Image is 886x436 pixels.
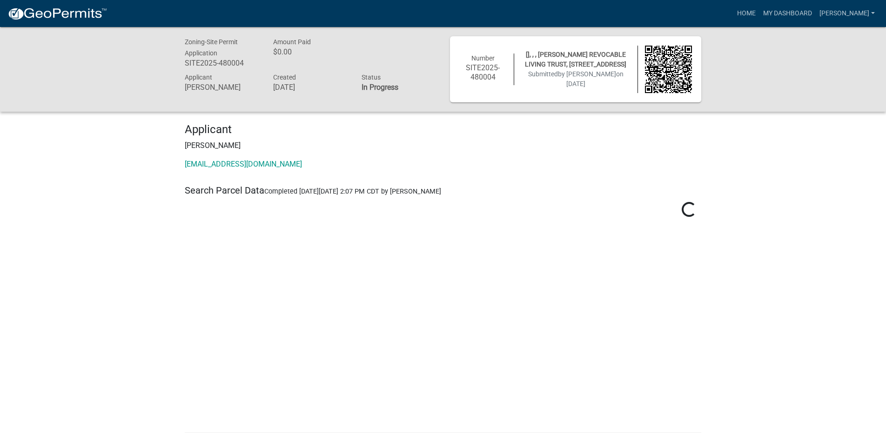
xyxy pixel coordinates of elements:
span: [], , , [PERSON_NAME] REVOCABLE LIVING TRUST, [STREET_ADDRESS] [525,51,626,68]
span: Status [362,74,381,81]
strong: In Progress [362,83,398,92]
h6: SITE2025-480004 [185,59,259,67]
img: QR code [645,46,692,93]
span: by [PERSON_NAME] [558,70,616,78]
span: Completed [DATE][DATE] 2:07 PM CDT by [PERSON_NAME] [264,188,441,195]
h6: [PERSON_NAME] [185,83,259,92]
a: [PERSON_NAME] [816,5,879,22]
h6: SITE2025-480004 [459,63,507,81]
span: Number [471,54,495,62]
p: [PERSON_NAME] [185,140,701,151]
span: Created [273,74,296,81]
span: Zoning-Site Permit Application [185,38,238,57]
h6: $0.00 [273,47,348,56]
h5: Search Parcel Data [185,185,701,196]
span: Amount Paid [273,38,311,46]
span: Submitted on [DATE] [528,70,624,87]
span: Applicant [185,74,212,81]
h6: [DATE] [273,83,348,92]
a: [EMAIL_ADDRESS][DOMAIN_NAME] [185,160,302,168]
a: My Dashboard [759,5,816,22]
a: Home [733,5,759,22]
h4: Applicant [185,123,701,136]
